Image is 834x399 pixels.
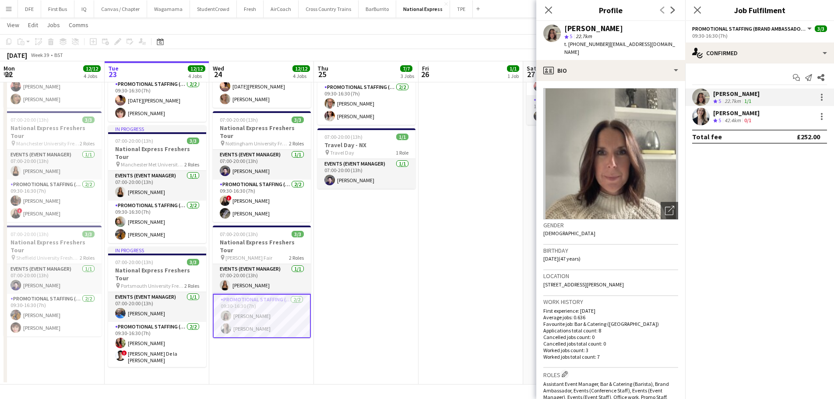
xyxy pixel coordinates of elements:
div: 07:00-20:00 (13h)1/1Travel Day - NX Travel Day1 RoleEvents (Event Manager)1/107:00-20:00 (13h)[PE... [317,128,415,189]
div: [PERSON_NAME] [713,109,760,117]
span: 22 [2,69,15,79]
span: 5 [718,117,721,124]
h3: Roles [543,370,678,379]
span: Manchester Met University Freshers Fair [121,161,184,168]
h3: National Express Freshers Tour [108,145,206,161]
h3: National Express Freshers Tour [108,266,206,282]
div: 42.4km [723,117,743,124]
app-card-role: Events (Event Manager)1/107:00-20:00 (13h)[PERSON_NAME] [213,264,311,294]
a: Edit [25,19,42,31]
div: Bio [536,60,685,81]
app-job-card: 07:00-20:00 (13h)3/3National Express Freshers Tour Nottingham University Freshers Fair2 RolesEven... [213,111,311,222]
span: 3/3 [292,231,304,237]
span: Fri [422,64,429,72]
button: BarBurrito [359,0,396,18]
span: 24 [211,69,224,79]
app-card-role: Events (Event Manager)1/107:00-20:00 (13h)[PERSON_NAME] [108,292,206,322]
span: 07:00-20:00 (13h) [11,231,49,237]
span: View [7,21,19,29]
span: Portsmouth University Freshers Fair [121,282,184,289]
span: Week 39 [29,52,51,58]
div: 4 Jobs [84,73,100,79]
p: Favourite job: Bar & Catering ([GEOGRAPHIC_DATA]) [543,321,678,327]
span: 27 [525,69,536,79]
app-job-card: In progress07:00-20:00 (13h)3/3National Express Freshers Tour Portsmouth University Freshers Fair... [108,247,206,367]
div: Open photos pop-in [661,202,678,219]
span: 5 [718,98,721,104]
button: Cross Country Trains [299,0,359,18]
span: Comms [69,21,88,29]
button: First Bus [41,0,74,18]
span: Edit [28,21,38,29]
app-job-card: 07:00-20:00 (13h)3/3National Express Freshers Tour Sheffield University Freshers Fair2 RolesEvent... [4,226,102,336]
span: 26 [421,69,429,79]
button: Wagamama [147,0,190,18]
span: Manchester University Freshers Fair [16,140,80,147]
app-skills-label: 0/1 [744,117,751,124]
span: t. [PHONE_NUMBER] [564,41,610,47]
h3: Travel Day - NX [317,141,415,149]
app-card-role: Promotional Staffing (Brand Ambassadors)2/209:30-16:30 (7h)![PERSON_NAME][PERSON_NAME] [213,180,311,222]
div: [PERSON_NAME] [713,90,760,98]
button: AirCoach [264,0,299,18]
p: Cancelled jobs total count: 0 [543,340,678,347]
div: BST [54,52,63,58]
span: 3/3 [82,231,95,237]
span: 2 Roles [80,254,95,261]
div: [DATE] [7,51,27,60]
app-card-role: Promotional Staffing (Brand Ambassadors)2/209:30-16:30 (7h)[PERSON_NAME][PERSON_NAME] [317,82,415,125]
app-card-role: Promotional Staffing (Brand Ambassadors)2/209:30-16:30 (7h)[DATE][PERSON_NAME][PERSON_NAME] [213,65,311,108]
h3: Job Fulfilment [685,4,834,16]
app-card-role: Promotional Staffing (Brand Ambassadors)2/209:30-16:30 (7h)[PERSON_NAME]![PERSON_NAME] De la [PER... [108,322,206,367]
a: Comms [65,19,92,31]
app-job-card: 07:00-20:00 (13h)3/3National Express Freshers Tour Manchester University Freshers Fair2 RolesEven... [4,111,102,222]
app-card-role: Events (Event Manager)1/107:00-20:00 (13h)[PERSON_NAME] [4,150,102,180]
h3: Profile [536,4,685,16]
span: 5 [570,33,572,39]
p: Cancelled jobs count: 0 [543,334,678,340]
app-card-role: Events (Event Manager)1/107:00-20:00 (13h)[PERSON_NAME] [213,150,311,180]
span: 1/1 [396,134,408,140]
button: DFE [18,0,41,18]
span: [PERSON_NAME] Fair [225,254,272,261]
span: 07:00-20:00 (13h) [220,231,258,237]
div: 09:30-16:30 (7h) [692,32,827,39]
span: 23 [107,69,119,79]
div: 3 Jobs [401,73,414,79]
p: First experience: [DATE] [543,307,678,314]
span: 2 Roles [184,161,199,168]
span: Mon [4,64,15,72]
span: Sheffield University Freshers Fair [16,254,80,261]
span: 12/12 [83,65,101,72]
h3: Location [543,272,678,280]
span: Wed [213,64,224,72]
span: 1/1 [507,65,519,72]
span: 25 [316,69,328,79]
app-job-card: In progress07:00-20:00 (13h)3/3National Express Freshers Tour Manchester Met University Freshers ... [108,125,206,243]
div: 4 Jobs [188,73,205,79]
span: 2 Roles [80,140,95,147]
span: ! [226,195,232,201]
span: Travel Day [330,149,354,156]
span: 07:00-20:00 (13h) [115,138,153,144]
app-card-role: Promotional Staffing (Brand Ambassadors)2/209:30-16:30 (7h)[PERSON_NAME][PERSON_NAME] [4,294,102,336]
span: [DATE] (47 years) [543,255,581,262]
p: Worked jobs count: 3 [543,347,678,353]
span: 3/3 [815,25,827,32]
span: Sat [527,64,536,72]
h3: Gender [543,221,678,229]
h3: Work history [543,298,678,306]
span: Promotional Staffing (Brand Ambassadors) [692,25,806,32]
div: In progress [108,247,206,254]
app-card-role: Promotional Staffing (Brand Ambassadors)2/209:30-16:30 (7h)[PERSON_NAME][PERSON_NAME] [213,294,311,338]
p: Worked jobs total count: 7 [543,353,678,360]
app-card-role: Promotional Staffing (Brand Ambassadors)2/209:30-16:30 (7h)[DATE][PERSON_NAME][PERSON_NAME] [108,79,206,122]
h3: National Express Freshers Tour [213,124,311,140]
app-card-role: Promotional Staffing (Brand Ambassadors)2/209:30-16:30 (7h)[PERSON_NAME]![PERSON_NAME] [4,180,102,222]
h3: Birthday [543,247,678,254]
span: 2 Roles [289,254,304,261]
app-card-role: Promotional Staffing (Brand Ambassadors)2/209:30-16:30 (7h)[PERSON_NAME][PERSON_NAME] [108,201,206,243]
